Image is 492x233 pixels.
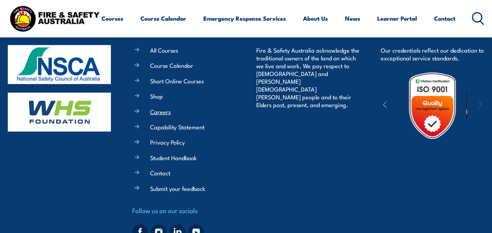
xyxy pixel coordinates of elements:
[150,138,185,146] a: Privacy Policy
[150,123,205,131] a: Capability Statement
[303,9,328,28] a: About Us
[203,9,286,28] a: Emergency Response Services
[8,93,111,132] img: whs-logo-footer
[434,9,455,28] a: Contact
[398,72,466,140] img: Untitled design (19)
[132,205,236,216] h4: Follow us on our socials
[150,169,170,177] a: Contact
[150,61,193,69] a: Course Calendar
[150,154,197,162] a: Student Handbook
[345,9,360,28] a: News
[140,9,186,28] a: Course Calendar
[381,46,485,62] p: Our credentials reflect our dedication to exceptional service standards.
[150,184,205,192] a: Submit your feedback
[8,45,111,84] img: nsca-logo-footer
[150,108,171,116] a: Careers
[256,46,360,109] p: Fire & Safety Australia acknowledge the traditional owners of the land on which we live and work....
[377,9,417,28] a: Learner Portal
[150,46,178,54] a: All Courses
[102,9,123,28] a: Courses
[150,77,204,85] a: Short Online Courses
[150,92,163,100] a: Shop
